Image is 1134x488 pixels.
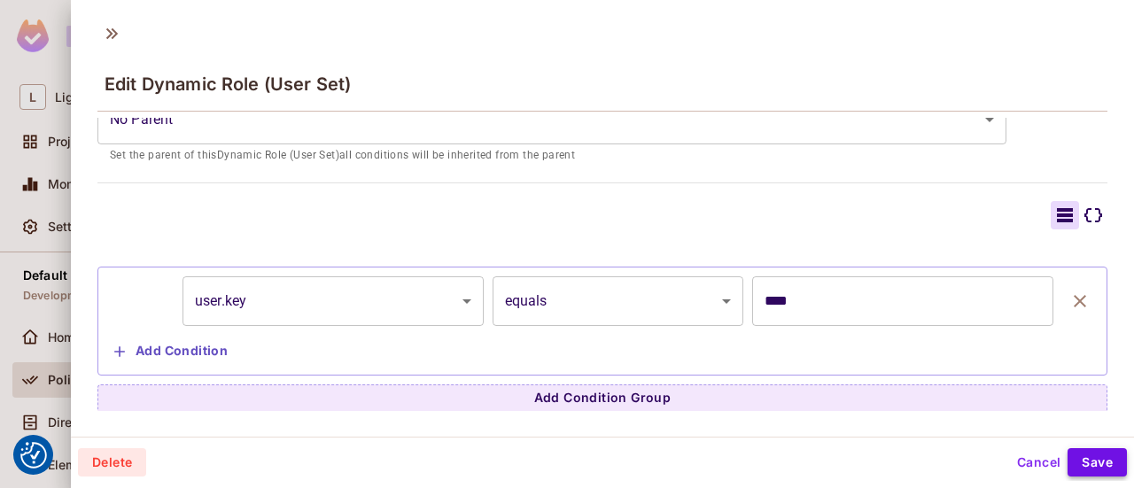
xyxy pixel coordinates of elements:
button: Delete [78,448,146,476]
div: Without label [97,95,1006,144]
p: Set the parent of this Dynamic Role (User Set) all conditions will be inherited from the parent [110,147,994,165]
button: Consent Preferences [20,442,47,469]
button: Save [1068,448,1127,476]
span: Edit Dynamic Role (User Set) [105,74,351,95]
div: equals [493,276,744,326]
button: Add Condition [107,337,235,366]
button: Add Condition Group [97,384,1107,413]
div: user.key [183,276,484,326]
button: Cancel [1010,448,1068,476]
img: Revisit consent button [20,442,47,469]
